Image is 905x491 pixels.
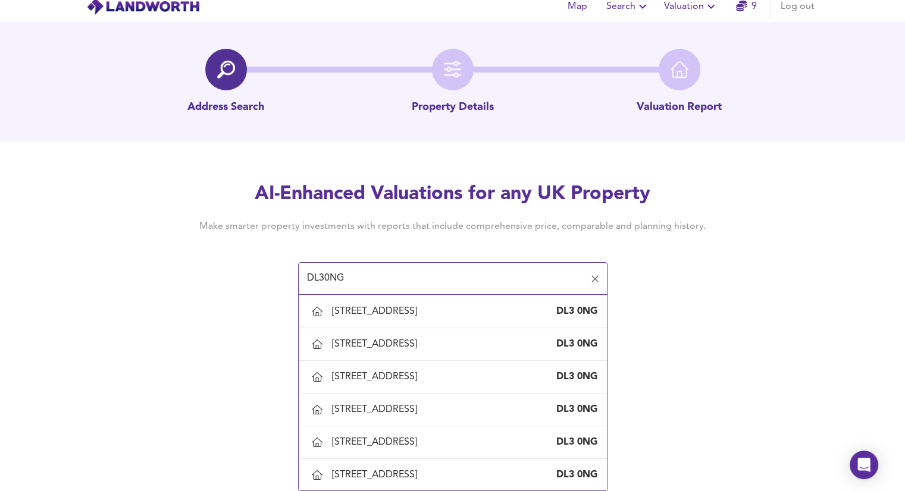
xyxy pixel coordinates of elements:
[550,305,597,318] div: DL3 0NG
[181,181,724,207] h2: AI-Enhanced Valuations for any UK Property
[550,436,597,449] div: DL3 0NG
[550,338,597,351] div: DL3 0NG
[332,338,422,351] div: [STREET_ADDRESS]
[332,370,422,383] div: [STREET_ADDRESS]
[850,451,878,479] div: Open Intercom Messenger
[332,436,422,449] div: [STREET_ADDRESS]
[332,305,422,318] div: [STREET_ADDRESS]
[587,270,603,287] button: Clear
[332,468,422,481] div: [STREET_ADDRESS]
[671,61,688,78] img: home-icon
[332,403,422,416] div: [STREET_ADDRESS]
[412,100,494,115] p: Property Details
[217,61,235,78] img: search-icon
[444,61,462,78] img: filter-icon
[637,100,722,115] p: Valuation Report
[303,267,584,290] input: Enter a postcode to start...
[550,468,597,481] div: DL3 0NG
[550,403,597,416] div: DL3 0NG
[550,370,597,383] div: DL3 0NG
[187,100,264,115] p: Address Search
[181,220,724,233] h4: Make smarter property investments with reports that include comprehensive price, comparable and p...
